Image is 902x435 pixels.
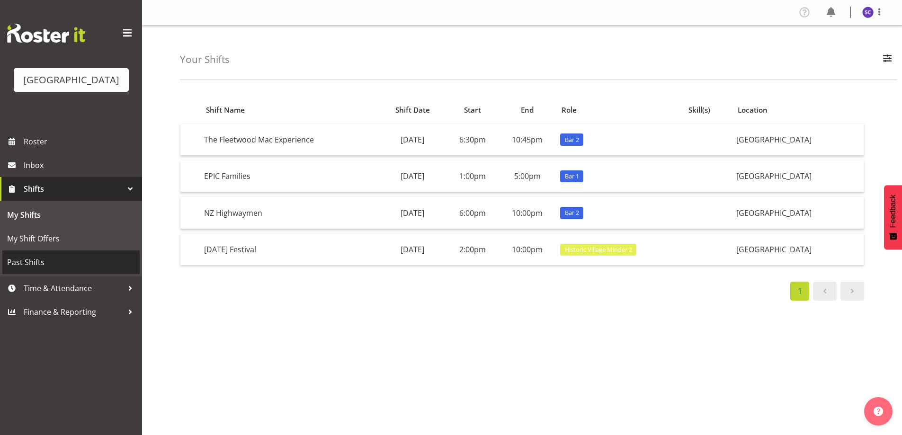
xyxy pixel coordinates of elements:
span: Shifts [24,182,123,196]
a: Past Shifts [2,250,140,274]
span: Skill(s) [688,105,710,115]
td: [GEOGRAPHIC_DATA] [732,160,864,192]
td: [DATE] [378,234,447,265]
td: [DATE] [378,160,447,192]
span: Shift Date [395,105,430,115]
span: Bar 2 [565,208,579,217]
td: The Fleetwood Mac Experience [200,124,378,156]
span: Start [464,105,481,115]
span: Historic Village Minder 2 [565,245,632,254]
span: Roster [24,134,137,149]
td: 6:00pm [447,197,498,229]
span: My Shifts [7,208,135,222]
span: Past Shifts [7,255,135,269]
a: My Shift Offers [2,227,140,250]
span: End [521,105,534,115]
td: [DATE] [378,124,447,156]
span: Finance & Reporting [24,305,123,319]
td: 10:45pm [498,124,556,156]
span: Location [738,105,768,115]
a: My Shifts [2,203,140,227]
button: Filter Employees [877,49,897,70]
button: Feedback - Show survey [884,185,902,249]
td: [DATE] Festival [200,234,378,265]
img: Rosterit website logo [7,24,85,43]
td: 1:00pm [447,160,498,192]
span: My Shift Offers [7,231,135,246]
h4: Your Shifts [180,54,230,65]
td: 6:30pm [447,124,498,156]
span: Role [562,105,577,115]
td: 10:00pm [498,234,556,265]
img: help-xxl-2.png [874,407,883,416]
span: Bar 2 [565,135,579,144]
td: [GEOGRAPHIC_DATA] [732,124,864,156]
img: skye-colonna9939.jpg [862,7,874,18]
span: Time & Attendance [24,281,123,295]
td: [GEOGRAPHIC_DATA] [732,234,864,265]
span: Inbox [24,158,137,172]
div: [GEOGRAPHIC_DATA] [23,73,119,87]
td: [GEOGRAPHIC_DATA] [732,197,864,229]
span: Feedback [889,195,897,228]
td: 5:00pm [498,160,556,192]
td: EPIC Families [200,160,378,192]
td: [DATE] [378,197,447,229]
td: NZ Highwaymen [200,197,378,229]
td: 2:00pm [447,234,498,265]
span: Bar 1 [565,172,579,181]
td: 10:00pm [498,197,556,229]
span: Shift Name [206,105,245,115]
